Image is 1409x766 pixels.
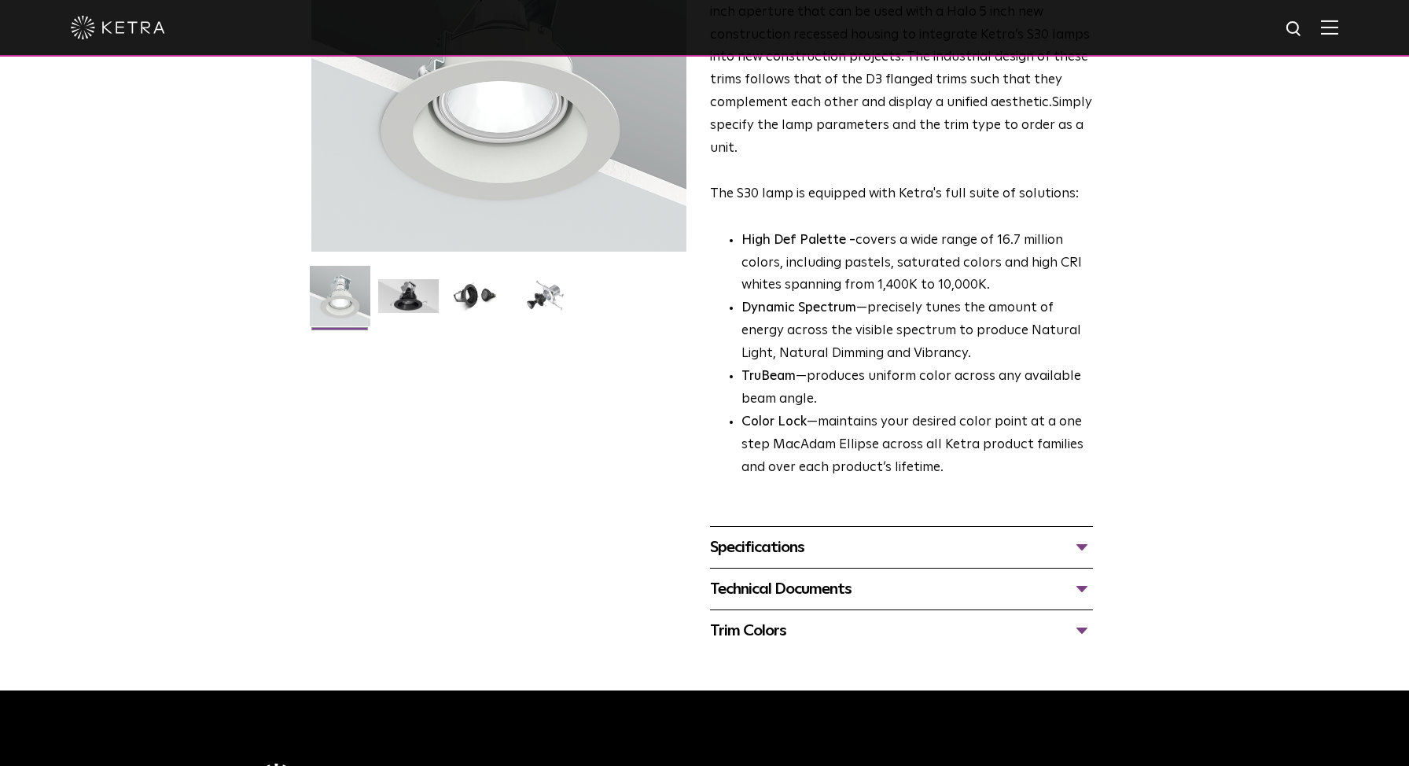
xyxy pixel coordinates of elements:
li: —produces uniform color across any available beam angle. [741,366,1093,411]
img: S30 Halo Downlight_Exploded_Black [515,279,576,325]
div: Specifications [710,535,1093,560]
img: search icon [1285,20,1304,39]
li: —maintains your desired color point at a one step MacAdam Ellipse across all Ketra product famili... [741,411,1093,480]
strong: High Def Palette - [741,234,855,247]
p: covers a wide range of 16.7 million colors, including pastels, saturated colors and high CRI whit... [741,230,1093,298]
li: —precisely tunes the amount of energy across the visible spectrum to produce Natural Light, Natur... [741,297,1093,366]
span: Simply specify the lamp parameters and the trim type to order as a unit.​ [710,96,1092,155]
img: S30-DownlightTrim-2021-Web-Square [310,266,370,338]
img: ketra-logo-2019-white [71,16,165,39]
div: Trim Colors [710,618,1093,643]
img: S30 Halo Downlight_Table Top_Black [447,279,507,325]
strong: Color Lock [741,415,807,429]
img: Hamburger%20Nav.svg [1321,20,1338,35]
strong: Dynamic Spectrum [741,301,856,315]
strong: TruBeam [741,370,796,383]
img: S30 Halo Downlight_Hero_Black_Gradient [378,279,439,325]
div: Technical Documents [710,576,1093,602]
